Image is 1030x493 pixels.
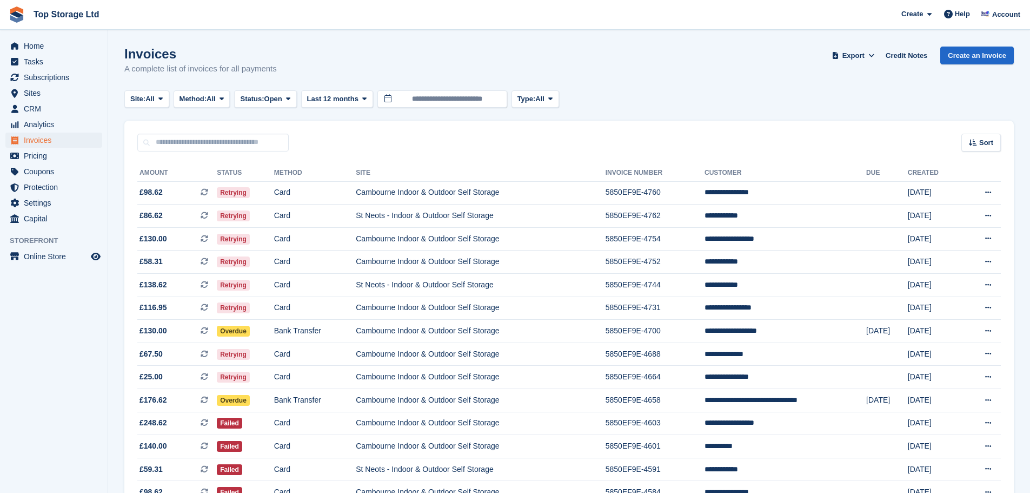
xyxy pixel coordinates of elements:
span: £98.62 [139,187,163,198]
td: [DATE] [908,274,961,297]
td: 5850EF9E-4744 [606,274,705,297]
td: Card [274,412,356,435]
span: £58.31 [139,256,163,267]
span: Create [901,9,923,19]
td: Card [274,366,356,389]
span: Method: [180,94,207,104]
td: Cambourne Indoor & Outdoor Self Storage [356,251,606,274]
td: Cambourne Indoor & Outdoor Self Storage [356,435,606,458]
a: menu [5,38,102,54]
h1: Invoices [124,47,277,61]
td: [DATE] [908,205,961,228]
span: £25.00 [139,371,163,383]
th: Due [866,165,908,182]
a: menu [5,70,102,85]
span: Retrying [217,349,250,360]
td: St Neots - Indoor & Outdoor Self Storage [356,205,606,228]
span: £248.62 [139,417,167,429]
img: Sam Topham [980,9,991,19]
span: £130.00 [139,233,167,245]
span: Retrying [217,280,250,291]
span: Analytics [24,117,89,132]
span: Capital [24,211,89,226]
a: Credit Notes [881,47,932,64]
a: menu [5,249,102,264]
a: menu [5,117,102,132]
span: Retrying [217,303,250,313]
span: Account [992,9,1020,20]
th: Amount [137,165,217,182]
td: [DATE] [908,181,961,205]
span: £86.62 [139,210,163,221]
span: £130.00 [139,325,167,337]
th: Status [217,165,274,182]
button: Method: All [174,90,230,108]
td: 5850EF9E-4754 [606,227,705,251]
td: Cambourne Indoor & Outdoor Self Storage [356,320,606,343]
span: Retrying [217,372,250,383]
span: Subscriptions [24,70,89,85]
span: Site: [130,94,145,104]
td: Card [274,205,356,228]
span: Type: [517,94,536,104]
span: Export [842,50,865,61]
span: All [207,94,216,104]
td: 5850EF9E-4760 [606,181,705,205]
td: St Neots - Indoor & Outdoor Self Storage [356,458,606,481]
td: 5850EF9E-4664 [606,366,705,389]
a: menu [5,54,102,69]
a: Preview store [89,250,102,263]
td: 5850EF9E-4591 [606,458,705,481]
button: Last 12 months [301,90,373,108]
a: menu [5,211,102,226]
span: Protection [24,180,89,195]
button: Site: All [124,90,169,108]
a: menu [5,86,102,101]
td: Card [274,227,356,251]
th: Created [908,165,961,182]
td: Bank Transfer [274,389,356,412]
span: Last 12 months [307,94,358,104]
td: Card [274,435,356,458]
span: Storefront [10,235,108,246]
span: £116.95 [139,302,167,313]
button: Type: All [511,90,559,108]
span: Sites [24,86,89,101]
td: [DATE] [908,320,961,343]
a: menu [5,148,102,163]
span: Invoices [24,133,89,148]
td: Cambourne Indoor & Outdoor Self Storage [356,181,606,205]
a: menu [5,164,102,179]
span: £176.62 [139,395,167,406]
td: Cambourne Indoor & Outdoor Self Storage [356,227,606,251]
span: All [535,94,544,104]
span: Pricing [24,148,89,163]
span: Online Store [24,249,89,264]
td: [DATE] [908,251,961,274]
td: Cambourne Indoor & Outdoor Self Storage [356,389,606,412]
td: [DATE] [866,320,908,343]
a: menu [5,133,102,148]
td: Bank Transfer [274,320,356,343]
span: £138.62 [139,279,167,291]
td: [DATE] [908,343,961,366]
td: [DATE] [908,412,961,435]
span: Overdue [217,326,250,337]
td: 5850EF9E-4752 [606,251,705,274]
a: Create an Invoice [940,47,1014,64]
td: Cambourne Indoor & Outdoor Self Storage [356,297,606,320]
td: [DATE] [908,389,961,412]
span: CRM [24,101,89,116]
a: menu [5,195,102,211]
td: 5850EF9E-4601 [606,435,705,458]
span: Retrying [217,211,250,221]
span: Sort [979,137,993,148]
td: Card [274,251,356,274]
td: Card [274,274,356,297]
td: 5850EF9E-4762 [606,205,705,228]
td: 5850EF9E-4731 [606,297,705,320]
td: Card [274,343,356,366]
a: menu [5,101,102,116]
td: Card [274,297,356,320]
span: £59.31 [139,464,163,475]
